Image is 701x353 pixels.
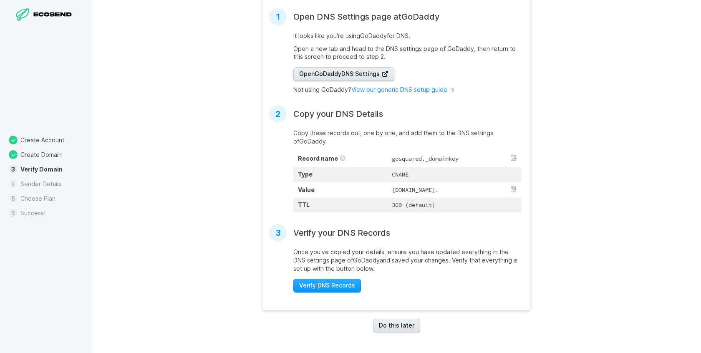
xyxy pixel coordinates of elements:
[293,167,387,182] th: Type
[293,67,394,81] a: OpenGoDaddyDNS Settings
[293,228,390,238] h2: Verify your DNS Records
[299,281,355,290] span: Verify DNS Records
[293,109,383,119] h2: Copy your DNS Details
[293,151,387,167] th: Record name
[387,151,522,167] td: gosquared._domainkey
[293,182,387,197] th: Value
[387,182,522,197] td: [DOMAIN_NAME].
[293,32,522,40] p: It looks like you're using GoDaddy for DNS.
[293,86,522,94] p: Not using GoDaddy?
[387,197,522,212] td: 300 (default)
[293,197,387,212] th: TTL
[293,279,361,292] button: Verify DNS Records
[299,70,388,78] span: Open GoDaddy DNS Settings
[373,319,420,333] a: Do this later
[293,12,439,22] h2: Open DNS Settings page at GoDaddy
[293,45,522,61] p: Open a new tab and head to the DNS settings page of GoDaddy , then return to this screen to proce...
[293,248,522,272] p: Once you've copied your details, ensure you have updated everything in the DNS settings page of G...
[351,86,454,93] a: View our generic DNS setup guide →
[293,129,522,145] p: Copy these records out, one by one, and add them to the DNS settings of GoDaddy
[387,167,522,182] td: CNAME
